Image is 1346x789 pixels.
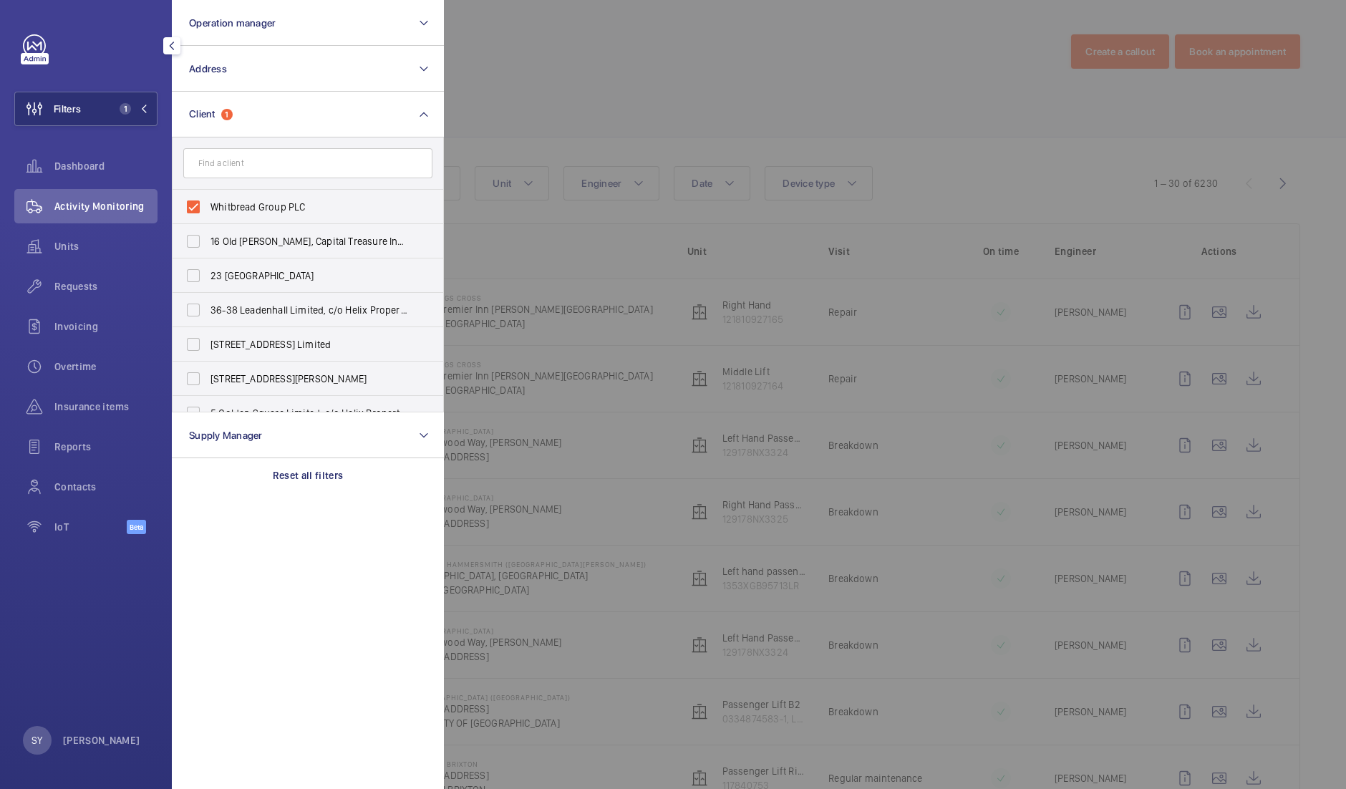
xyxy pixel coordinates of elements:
button: Filters1 [14,92,158,126]
p: [PERSON_NAME] [63,733,140,747]
span: Units [54,239,158,253]
p: SY [32,733,42,747]
span: Requests [54,279,158,294]
span: Overtime [54,359,158,374]
span: Beta [127,520,146,534]
span: IoT [54,520,127,534]
span: Reports [54,440,158,454]
span: Activity Monitoring [54,199,158,213]
span: Contacts [54,480,158,494]
span: 1 [120,103,131,115]
span: Insurance items [54,400,158,414]
span: Dashboard [54,159,158,173]
span: Filters [54,102,81,116]
span: Invoicing [54,319,158,334]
